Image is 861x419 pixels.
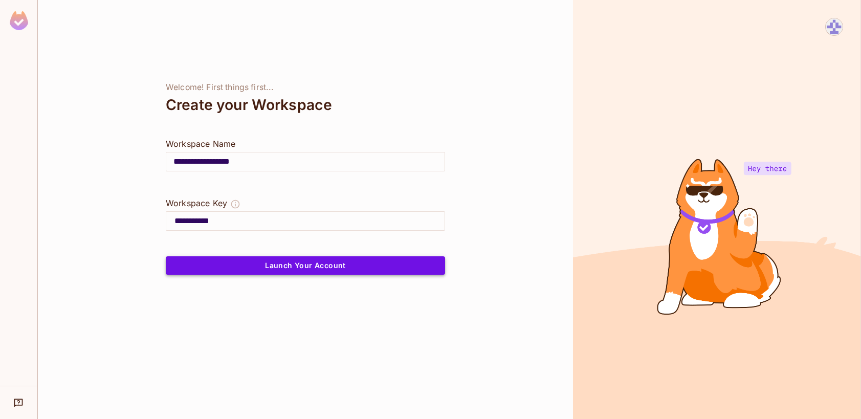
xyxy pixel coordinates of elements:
[10,11,28,30] img: SReyMgAAAABJRU5ErkJggg==
[230,197,240,211] button: The Workspace Key is unique, and serves as the identifier of your workspace.
[166,138,445,150] div: Workspace Name
[166,197,227,209] div: Workspace Key
[826,18,843,35] img: Martin Demuth
[7,392,30,413] div: Help & Updates
[166,82,445,93] div: Welcome! First things first...
[166,256,445,275] button: Launch Your Account
[166,93,445,117] div: Create your Workspace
